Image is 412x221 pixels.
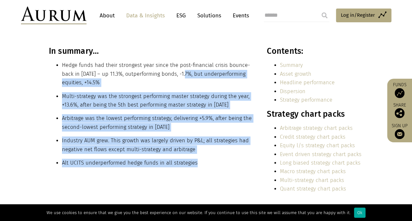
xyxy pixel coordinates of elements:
a: Arbitrage strategy chart packs [280,125,353,131]
a: Data & Insights [123,10,168,22]
a: Strategy performance [280,97,332,103]
a: Solutions [194,10,225,22]
a: Credit strategy chart packs [280,134,345,140]
div: Ok [354,208,365,218]
li: Alt UCITS underperformed hedge funds in all strategies [62,159,253,167]
img: Aurum [21,7,87,24]
input: Submit [318,9,331,22]
a: Headline performance [280,79,335,86]
li: Multi-strategy was the strongest performing master strategy during the year, +13.6%, after being ... [62,92,253,110]
a: Sign up [390,123,409,139]
a: Quant strategy chart packs [280,186,346,192]
img: Access Funds [395,88,404,98]
a: Log in/Register [336,9,391,22]
a: Asset growth [280,71,311,77]
li: Arbitrage was the lowest performing strategy, delivering +5.9%, after being the second-lowest per... [62,114,253,131]
h3: Strategy chart packs [267,109,362,119]
h3: Contents: [267,46,362,56]
a: Funds [390,82,409,98]
a: Events [229,10,249,22]
a: Equity l/s strategy chart packs [280,142,355,149]
a: ESG [173,10,189,22]
div: Share [390,103,409,118]
a: Multi-strategy chart packs [280,177,344,183]
a: Dispersion [280,88,305,94]
a: Long biased strategy chart packs [280,160,361,166]
li: Industry AUM grew. This growth was largely driven by P&L; all strategies had negative net flows e... [62,136,253,154]
h3: In summary… [49,46,253,56]
a: Macro strategy chart packs [280,168,346,174]
a: Summary [280,62,303,68]
img: Sign up to our newsletter [395,129,404,139]
li: Hedge funds had their strongest year since the post-financial crisis bounce-back in [DATE] – up 1... [62,61,253,87]
a: Event driven strategy chart packs [280,151,362,157]
img: Share this post [395,108,404,118]
a: About [96,10,118,22]
span: Log in/Register [341,11,375,19]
